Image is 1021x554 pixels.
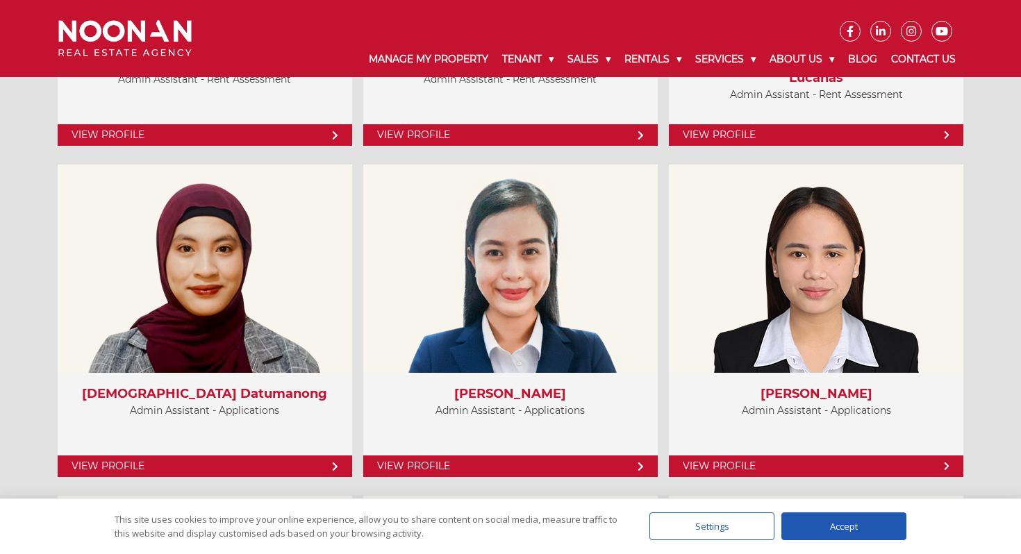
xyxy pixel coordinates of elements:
a: Blog [841,42,884,77]
img: Noonan Real Estate Agency [58,20,192,57]
p: Admin Assistant - Applications [377,402,644,419]
div: Settings [649,512,774,540]
div: This site uses cookies to improve your online experience, allow you to share content on social me... [115,512,622,540]
a: Manage My Property [362,42,495,77]
a: View Profile [58,124,352,146]
p: Admin Assistant - Rent Assessment [683,86,949,103]
h3: [PERSON_NAME] [377,387,644,402]
a: Rentals [617,42,688,77]
a: Sales [561,42,617,77]
p: Admin Assistant - Applications [683,402,949,419]
div: Accept [781,512,906,540]
h3: [PERSON_NAME] [683,387,949,402]
p: Admin Assistant - Rent Assessment [377,71,644,88]
a: Contact Us [884,42,963,77]
h3: [DEMOGRAPHIC_DATA] Datumanong [72,387,338,402]
a: View Profile [669,455,963,477]
a: About Us [763,42,841,77]
a: View Profile [669,124,963,146]
p: Admin Assistant - Rent Assessment [72,71,338,88]
a: View Profile [363,455,658,477]
a: View Profile [58,455,352,477]
a: Tenant [495,42,561,77]
a: Services [688,42,763,77]
a: View Profile [363,124,658,146]
p: Admin Assistant - Applications [72,402,338,419]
